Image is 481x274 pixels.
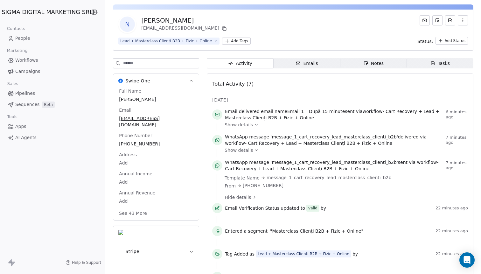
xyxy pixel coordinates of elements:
[15,123,26,130] span: Apps
[119,160,193,166] span: Add
[225,194,464,200] a: Hide details
[113,74,199,88] button: Swipe OneSwipe One
[352,251,358,257] span: by
[15,134,37,141] span: AI Agents
[5,33,100,44] a: People
[258,251,349,257] div: Lead + Masterclass Clienți B2B + Fizic + Online
[4,24,28,33] span: Contacts
[243,182,283,189] span: [PHONE_NUMBER]
[459,252,475,268] div: Open Intercom Messenger
[270,228,363,234] span: "Masterclass Clienți B2B + Fizic + Online"
[15,101,39,108] span: Sequences
[5,88,100,99] a: Pipelines
[225,159,443,172] span: ' message_1_cart_recovery_lead_masterclass_clienti_b2b ' sent via workflow -
[417,38,433,45] span: Status:
[5,121,100,132] a: Apps
[118,107,133,113] span: Email
[125,78,150,84] span: Swipe One
[118,88,143,94] span: Full Name
[225,175,260,181] span: Template Name
[225,147,253,153] span: Show details
[436,37,468,45] button: Add Status
[225,134,443,146] span: ' message_1_cart_recovery_lead_masterclass_clienti_b2b ' delivered via workflow -
[225,194,251,200] span: Hide details
[15,57,38,64] span: Workflows
[267,174,391,181] span: message_1_cart_recovery_lead_masterclass_clienti_b2b
[225,183,236,189] span: From
[120,38,212,44] div: Lead + Masterclass Clienți B2B + Fizic + Online
[249,251,254,257] span: as
[141,16,228,25] div: [PERSON_NAME]
[225,228,268,234] span: Entered a segment
[222,38,251,45] button: Add Tags
[436,251,468,256] span: 22 minutes ago
[5,55,100,66] a: Workflows
[225,122,464,128] a: Show details
[4,112,20,122] span: Tools
[125,248,139,255] span: Stripe
[119,115,193,128] span: [EMAIL_ADDRESS][DOMAIN_NAME]
[72,260,101,265] span: Help & Support
[308,205,317,211] div: valid
[225,166,369,171] span: Cart Recovery + Lead + Masterclass Clienți B2B + Fizic + Online
[446,135,468,145] span: 7 minutes ago
[446,109,468,120] span: 6 minutes ago
[225,134,269,139] span: WhatsApp message
[119,141,193,147] span: [PHONE_NUMBER]
[225,147,464,153] a: Show details
[5,66,100,77] a: Campaigns
[118,190,157,196] span: Annual Revenue
[225,108,443,121] span: email name sent via workflow -
[225,109,259,114] span: Email delivered
[446,160,468,171] span: 7 minutes ago
[212,81,254,87] span: Total Activity (7)
[225,251,248,257] span: Tag Added
[15,68,40,75] span: Campaigns
[118,230,123,273] img: Stripe
[119,198,193,204] span: Add
[363,60,384,67] div: Notes
[118,132,153,139] span: Phone Number
[296,60,318,67] div: Emails
[66,260,101,265] a: Help & Support
[436,206,468,211] span: 22 minutes ago
[42,102,55,108] span: Beta
[430,60,450,67] div: Tasks
[212,97,228,103] span: [DATE]
[321,205,326,211] span: by
[120,17,135,32] span: N
[15,90,35,97] span: Pipelines
[119,96,193,102] span: [PERSON_NAME]
[141,25,228,32] div: [EMAIL_ADDRESS][DOMAIN_NAME]
[5,99,100,110] a: SequencesBeta
[225,122,253,128] span: Show details
[8,7,83,18] button: SIGMA DIGITAL MARKETING SRL
[281,205,305,211] span: updated to
[2,8,93,16] span: SIGMA DIGITAL MARKETING SRL
[225,160,269,165] span: WhatsApp message
[225,205,279,211] span: Email Verification Status
[115,207,151,219] button: See 43 More
[119,179,193,185] span: Add
[15,35,30,42] span: People
[4,79,21,88] span: Sales
[5,132,100,143] a: AI Agents
[287,109,345,114] span: Email 1 – După 15 minute
[248,141,393,146] span: Cart Recovery + Lead + Masterclass Clienți B2B + Fizic + Online
[118,171,154,177] span: Annual Income
[118,151,138,158] span: Address
[436,228,468,234] span: 22 minutes ago
[113,88,199,220] div: Swipe OneSwipe One
[118,79,123,83] img: Swipe One
[4,46,30,55] span: Marketing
